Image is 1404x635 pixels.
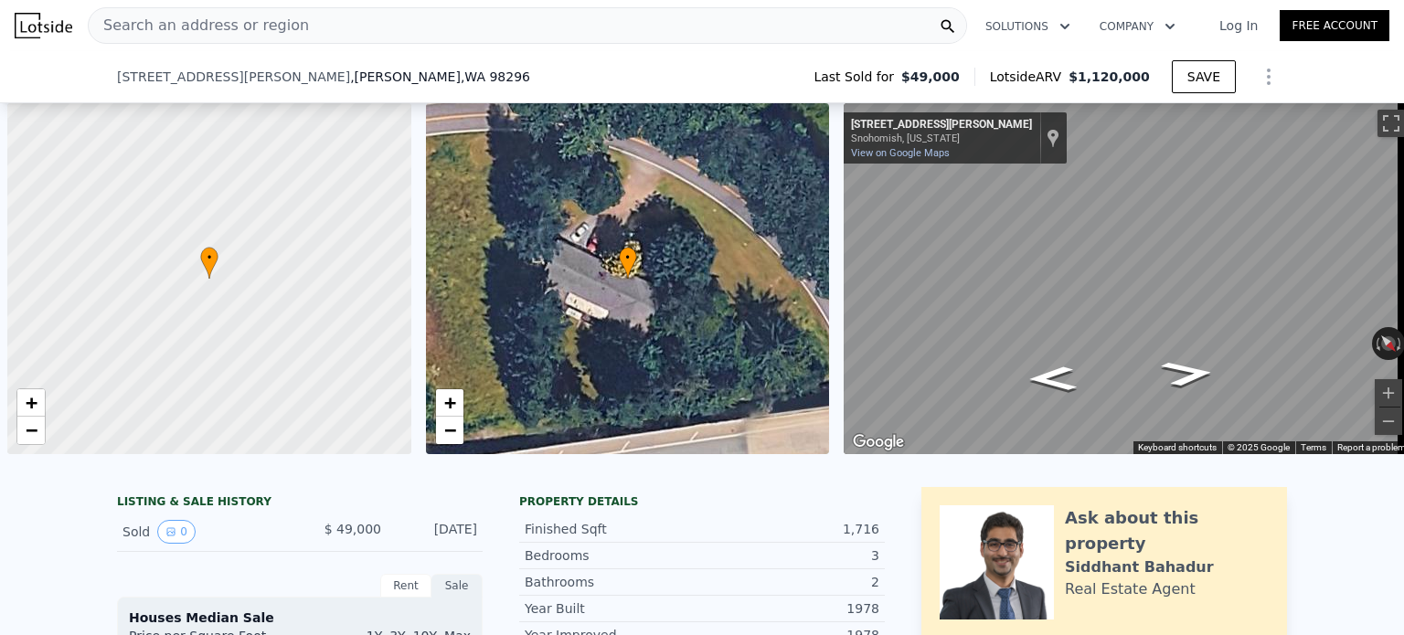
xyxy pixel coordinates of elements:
[443,391,455,414] span: +
[1138,441,1217,454] button: Keyboard shortcuts
[1065,578,1196,600] div: Real Estate Agent
[431,574,483,598] div: Sale
[129,609,471,627] div: Houses Median Sale
[848,430,909,454] img: Google
[851,147,950,159] a: View on Google Maps
[200,249,218,266] span: •
[814,68,901,86] span: Last Sold for
[702,546,879,565] div: 3
[157,520,196,544] button: View historical data
[1375,379,1402,407] button: Zoom in
[26,418,37,441] span: −
[436,389,463,417] a: Zoom in
[619,249,637,266] span: •
[117,494,483,513] div: LISTING & SALE HISTORY
[26,391,37,414] span: +
[702,599,879,618] div: 1978
[519,494,885,509] div: Property details
[1007,361,1097,397] path: Go Southeast, Elliott Rd
[461,69,530,84] span: , WA 98296
[1069,69,1150,84] span: $1,120,000
[380,574,431,598] div: Rent
[1085,10,1190,43] button: Company
[525,546,702,565] div: Bedrooms
[324,522,381,536] span: $ 49,000
[525,520,702,538] div: Finished Sqft
[525,573,702,591] div: Bathrooms
[117,68,350,86] span: [STREET_ADDRESS][PERSON_NAME]
[1280,10,1389,41] a: Free Account
[200,247,218,279] div: •
[122,520,285,544] div: Sold
[1065,505,1269,556] div: Ask about this property
[619,247,637,279] div: •
[1228,442,1290,452] span: © 2025 Google
[901,68,960,86] span: $49,000
[1375,407,1402,435] button: Zoom out
[89,15,309,37] span: Search an address or region
[17,417,45,444] a: Zoom out
[1138,355,1238,393] path: Go Northwest, Elliott Rd
[15,13,72,38] img: Lotside
[702,573,879,591] div: 2
[443,418,455,441] span: −
[990,68,1069,86] span: Lotside ARV
[1372,327,1382,360] button: Rotate counterclockwise
[1250,58,1287,95] button: Show Options
[1047,128,1059,148] a: Show location on map
[436,417,463,444] a: Zoom out
[1372,327,1404,361] button: Reset the view
[1065,556,1214,578] div: Siddhant Bahadur
[1197,16,1280,35] a: Log In
[971,10,1085,43] button: Solutions
[851,118,1032,132] div: [STREET_ADDRESS][PERSON_NAME]
[851,132,1032,144] div: Snohomish, [US_STATE]
[848,430,909,454] a: Open this area in Google Maps (opens a new window)
[396,520,477,544] div: [DATE]
[350,68,530,86] span: , [PERSON_NAME]
[1301,442,1326,452] a: Terms
[1172,60,1236,93] button: SAVE
[17,389,45,417] a: Zoom in
[702,520,879,538] div: 1,716
[525,599,702,618] div: Year Built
